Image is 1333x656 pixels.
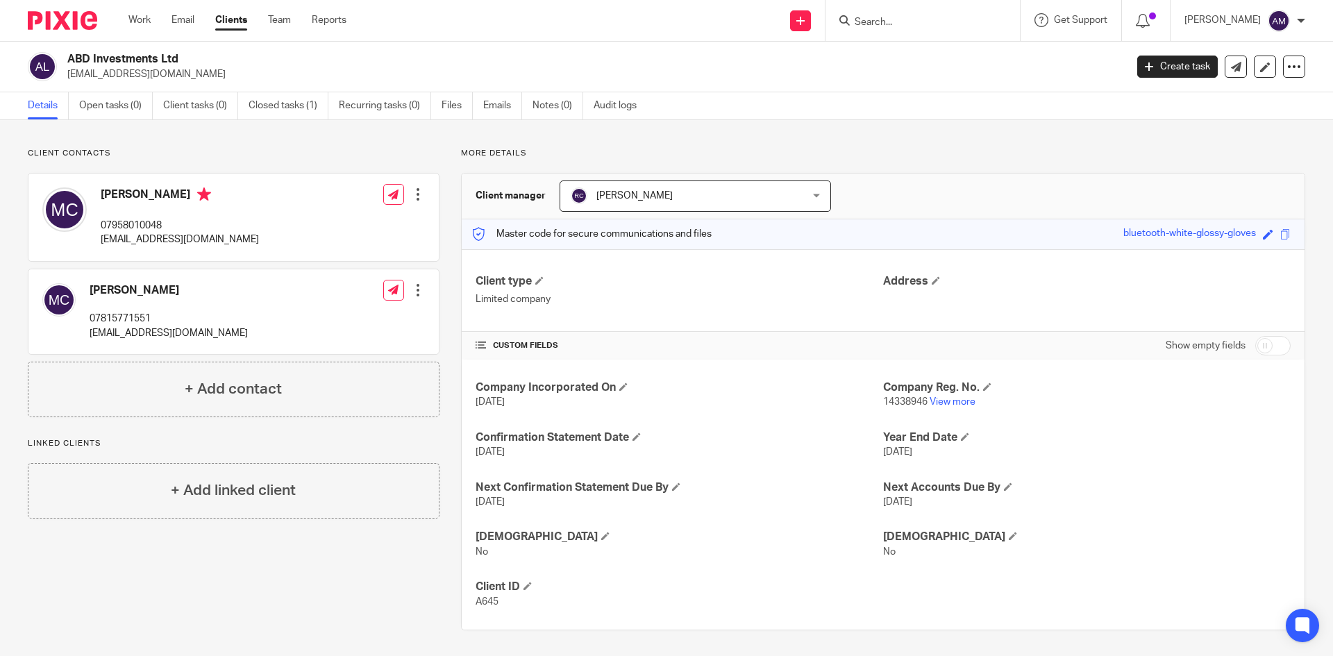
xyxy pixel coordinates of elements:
[101,233,259,246] p: [EMAIL_ADDRESS][DOMAIN_NAME]
[90,283,248,298] h4: [PERSON_NAME]
[476,397,505,407] span: [DATE]
[476,547,488,557] span: No
[476,189,546,203] h3: Client manager
[1054,15,1107,25] span: Get Support
[185,378,282,400] h4: + Add contact
[853,17,978,29] input: Search
[171,13,194,27] a: Email
[883,547,896,557] span: No
[215,13,247,27] a: Clients
[476,580,883,594] h4: Client ID
[883,530,1291,544] h4: [DEMOGRAPHIC_DATA]
[268,13,291,27] a: Team
[101,187,259,205] h4: [PERSON_NAME]
[472,227,712,241] p: Master code for secure communications and files
[67,67,1116,81] p: [EMAIL_ADDRESS][DOMAIN_NAME]
[571,187,587,204] img: svg%3E
[67,52,907,67] h2: ABD Investments Ltd
[163,92,238,119] a: Client tasks (0)
[28,148,439,159] p: Client contacts
[476,274,883,289] h4: Client type
[28,438,439,449] p: Linked clients
[442,92,473,119] a: Files
[1268,10,1290,32] img: svg%3E
[128,13,151,27] a: Work
[476,530,883,544] h4: [DEMOGRAPHIC_DATA]
[28,92,69,119] a: Details
[476,340,883,351] h4: CUSTOM FIELDS
[28,11,97,30] img: Pixie
[1166,339,1246,353] label: Show empty fields
[461,148,1305,159] p: More details
[312,13,346,27] a: Reports
[594,92,647,119] a: Audit logs
[476,447,505,457] span: [DATE]
[533,92,583,119] a: Notes (0)
[883,380,1291,395] h4: Company Reg. No.
[101,219,259,233] p: 07958010048
[883,430,1291,445] h4: Year End Date
[1184,13,1261,27] p: [PERSON_NAME]
[476,430,883,445] h4: Confirmation Statement Date
[42,283,76,317] img: svg%3E
[476,380,883,395] h4: Company Incorporated On
[883,397,928,407] span: 14338946
[596,191,673,201] span: [PERSON_NAME]
[339,92,431,119] a: Recurring tasks (0)
[90,312,248,326] p: 07815771551
[476,292,883,306] p: Limited company
[197,187,211,201] i: Primary
[476,497,505,507] span: [DATE]
[476,597,498,607] span: A645
[1137,56,1218,78] a: Create task
[883,480,1291,495] h4: Next Accounts Due By
[476,480,883,495] h4: Next Confirmation Statement Due By
[930,397,975,407] a: View more
[42,187,87,232] img: svg%3E
[90,326,248,340] p: [EMAIL_ADDRESS][DOMAIN_NAME]
[483,92,522,119] a: Emails
[171,480,296,501] h4: + Add linked client
[883,447,912,457] span: [DATE]
[28,52,57,81] img: svg%3E
[249,92,328,119] a: Closed tasks (1)
[883,274,1291,289] h4: Address
[79,92,153,119] a: Open tasks (0)
[1123,226,1256,242] div: bluetooth-white-glossy-gloves
[883,497,912,507] span: [DATE]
